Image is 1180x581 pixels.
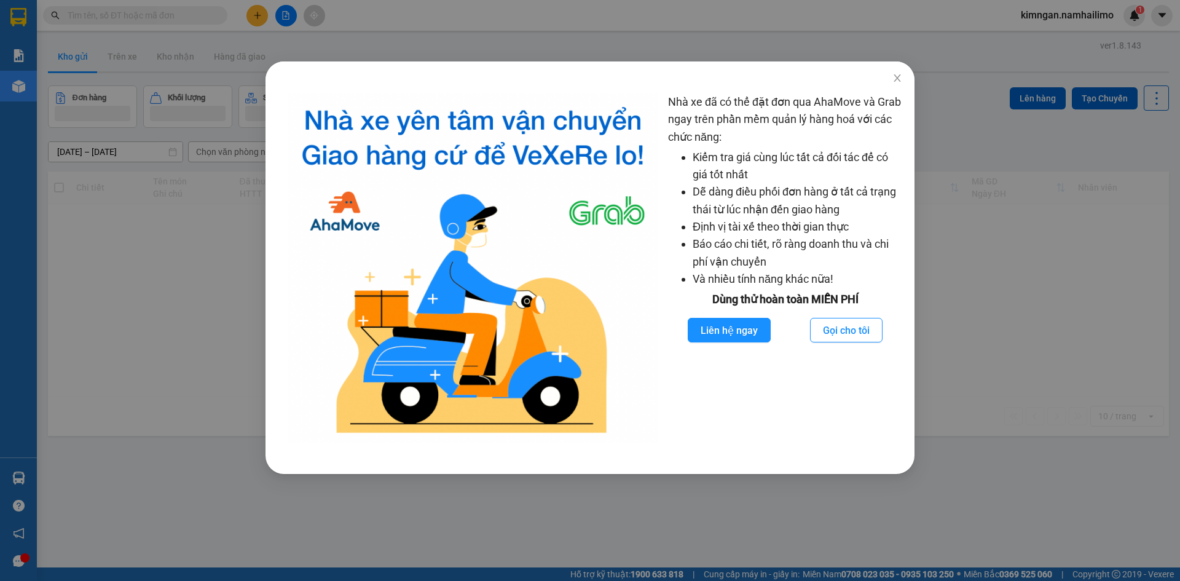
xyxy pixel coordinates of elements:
[688,318,771,342] button: Liên hệ ngay
[693,149,902,184] li: Kiểm tra giá cùng lúc tất cả đối tác để có giá tốt nhất
[823,323,870,338] span: Gọi cho tôi
[693,183,902,218] li: Dễ dàng điều phối đơn hàng ở tất cả trạng thái từ lúc nhận đến giao hàng
[892,73,902,83] span: close
[693,271,902,288] li: Và nhiều tính năng khác nữa!
[668,93,902,443] div: Nhà xe đã có thể đặt đơn qua AhaMove và Grab ngay trên phần mềm quản lý hàng hoá với các chức năng:
[880,61,914,96] button: Close
[701,323,758,338] span: Liên hệ ngay
[693,235,902,271] li: Báo cáo chi tiết, rõ ràng doanh thu và chi phí vận chuyển
[288,93,658,443] img: logo
[810,318,883,342] button: Gọi cho tôi
[693,218,902,235] li: Định vị tài xế theo thời gian thực
[668,291,902,308] div: Dùng thử hoàn toàn MIỄN PHÍ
